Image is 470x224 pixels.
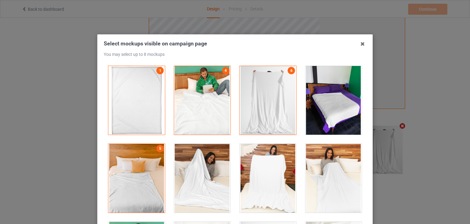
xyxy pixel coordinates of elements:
[156,145,164,152] a: 5
[104,40,207,47] span: Select mockups visible on campaign page
[104,52,165,57] span: You may select up to 8 mockups
[156,67,164,74] a: 1
[222,67,229,74] a: 4
[288,67,295,74] a: 6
